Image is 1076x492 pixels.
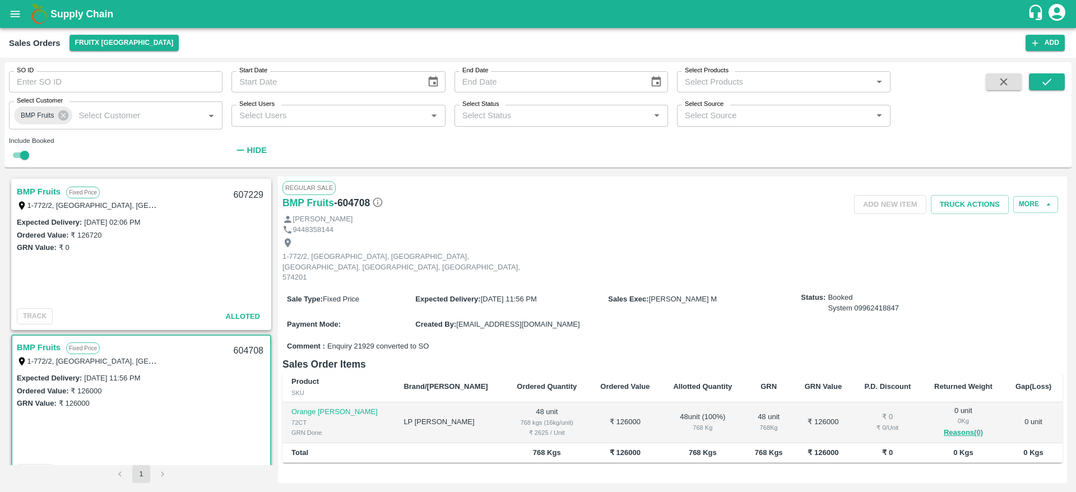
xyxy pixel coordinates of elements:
[1023,448,1043,457] b: 0 Kgs
[426,108,441,123] button: Open
[84,218,140,226] label: [DATE] 02:06 PM
[689,448,717,457] b: 768 Kgs
[481,295,537,303] span: [DATE] 11:56 PM
[282,356,1063,372] h6: Sales Order Items
[17,243,57,252] label: GRN Value:
[931,416,995,426] div: 0 Kg
[505,402,589,443] td: 48 unit
[514,417,580,428] div: 768 kgs (16kg/unit)
[805,382,842,391] b: GRN Value
[239,66,267,75] label: Start Date
[247,146,267,155] strong: Hide
[673,382,732,391] b: Allotted Quantity
[50,8,113,20] b: Supply Chain
[1004,402,1063,443] td: 0 unit
[753,412,785,433] div: 48 unit
[293,214,353,225] p: [PERSON_NAME]
[2,1,28,27] button: open drawer
[670,423,735,433] div: 768 Kg
[235,108,423,123] input: Select Users
[801,293,825,303] label: Status:
[227,338,270,364] div: 604708
[608,295,648,303] label: Sales Exec :
[533,448,561,457] b: 768 Kgs
[517,382,577,391] b: Ordered Quantity
[291,448,308,457] b: Total
[293,225,333,235] p: 9448358144
[50,6,1027,22] a: Supply Chain
[931,426,995,439] button: Reasons(0)
[287,341,325,352] label: Comment :
[282,252,535,283] p: 1-772/2, [GEOGRAPHIC_DATA], [GEOGRAPHIC_DATA], [GEOGRAPHIC_DATA], [GEOGRAPHIC_DATA], [GEOGRAPHIC_...
[59,243,69,252] label: ₹ 0
[864,382,911,391] b: P.D. Discount
[589,402,662,443] td: ₹ 126000
[794,402,853,443] td: ₹ 126000
[415,295,480,303] label: Expected Delivery :
[931,195,1009,215] button: Truck Actions
[650,108,664,123] button: Open
[17,374,82,382] label: Expected Delivery :
[291,407,386,417] p: Orange [PERSON_NAME]
[953,448,973,457] b: 0 Kgs
[462,66,488,75] label: End Date
[685,100,723,109] label: Select Source
[862,412,913,423] div: ₹ 0
[287,320,341,328] label: Payment Mode :
[828,303,899,314] div: System 09962418847
[456,320,579,328] span: [EMAIL_ADDRESS][DOMAIN_NAME]
[610,448,641,457] b: ₹ 126000
[415,320,456,328] label: Created By :
[282,195,334,211] a: BMP Fruits
[74,108,186,123] input: Select Customer
[28,3,50,25] img: logo
[291,417,386,428] div: 72CT
[17,218,82,226] label: Expected Delivery :
[882,448,893,457] b: ₹ 0
[931,406,995,439] div: 0 unit
[1047,2,1067,26] div: account of current user
[872,108,887,123] button: Open
[649,295,717,303] span: [PERSON_NAME] M
[17,184,61,199] a: BMP Fruits
[287,295,323,303] label: Sale Type :
[227,182,270,208] div: 607229
[327,341,429,352] span: Enquiry 21929 converted to SO
[395,402,504,443] td: LP [PERSON_NAME]
[17,340,61,355] a: BMP Fruits
[514,428,580,438] div: ₹ 2625 / Unit
[14,110,61,122] span: BMP Fruits
[17,399,57,407] label: GRN Value:
[231,71,418,92] input: Start Date
[961,481,1058,492] h6: ₹ 126000
[66,187,100,198] p: Fixed Price
[680,108,869,123] input: Select Source
[69,35,179,51] button: Select DC
[685,66,729,75] label: Select Products
[226,312,260,321] span: Alloted
[403,382,488,391] b: Brand/[PERSON_NAME]
[17,231,68,239] label: Ordered Value:
[600,382,650,391] b: Ordered Value
[9,36,61,50] div: Sales Orders
[59,399,90,407] label: ₹ 126000
[760,382,777,391] b: GRN
[239,100,275,109] label: Select Users
[84,374,140,382] label: [DATE] 11:56 PM
[17,66,34,75] label: SO ID
[71,231,101,239] label: ₹ 126720
[291,388,386,398] div: SKU
[17,387,68,395] label: Ordered Value:
[17,96,63,105] label: Select Customer
[291,377,319,386] b: Product
[1026,35,1065,51] button: Add
[282,181,336,194] span: Regular Sale
[670,412,735,433] div: 48 unit ( 100 %)
[1015,382,1051,391] b: Gap(Loss)
[231,141,270,160] button: Hide
[680,75,869,89] input: Select Products
[9,136,222,146] div: Include Booked
[755,448,783,457] b: 768 Kgs
[204,108,219,123] button: Open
